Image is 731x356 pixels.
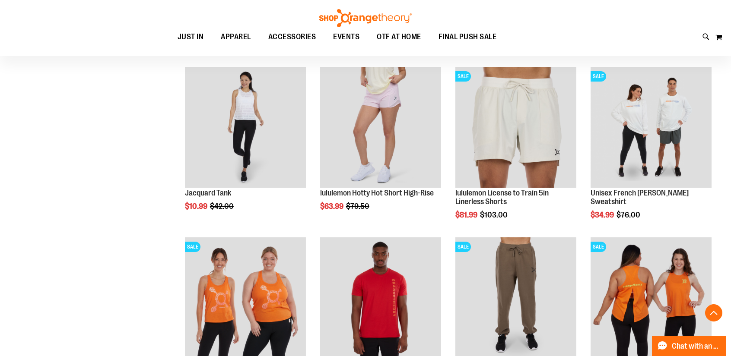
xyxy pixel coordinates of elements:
span: SALE [591,71,606,82]
span: ACCESSORIES [268,27,316,47]
div: product [316,63,445,233]
span: $42.00 [210,202,235,211]
a: lululemon License to Train 5in Linerless Shorts [455,189,549,206]
button: Chat with an Expert [652,336,726,356]
span: FINAL PUSH SALE [439,27,497,47]
span: APPAREL [221,27,251,47]
span: JUST IN [178,27,204,47]
span: SALE [591,242,606,252]
span: SALE [455,242,471,252]
a: APPAREL [212,27,260,47]
span: $10.99 [185,202,209,211]
a: Unisex French [PERSON_NAME] Sweatshirt [591,189,689,206]
button: Back To Top [705,304,722,321]
a: Jacquard Tank [185,189,231,197]
a: Front view of Jacquard Tank [185,67,306,189]
span: SALE [455,71,471,82]
span: $103.00 [480,211,509,219]
span: $34.99 [591,211,615,219]
span: SALE [185,242,200,252]
img: Shop Orangetheory [318,9,413,27]
img: Front view of Jacquard Tank [185,67,306,188]
img: Unisex French Terry Crewneck Sweatshirt primary image [591,67,712,188]
div: product [451,63,581,241]
span: OTF AT HOME [377,27,421,47]
span: $63.99 [320,202,345,211]
a: Unisex French Terry Crewneck Sweatshirt primary imageSALE [591,67,712,189]
div: product [586,63,716,241]
img: lululemon Hotty Hot Short High-Rise [320,67,441,188]
a: JUST IN [169,27,213,47]
a: FINAL PUSH SALE [430,27,505,47]
img: lululemon License to Train 5in Linerless Shorts [455,67,576,188]
span: $76.00 [617,211,642,219]
div: product [181,63,310,233]
span: Chat with an Expert [672,342,721,350]
a: lululemon Hotty Hot Short High-Rise [320,67,441,189]
span: $79.50 [346,202,371,211]
a: EVENTS [324,27,368,47]
span: $81.99 [455,211,479,219]
a: lululemon Hotty Hot Short High-Rise [320,189,434,197]
a: ACCESSORIES [260,27,325,47]
a: lululemon License to Train 5in Linerless ShortsSALE [455,67,576,189]
a: OTF AT HOME [368,27,430,47]
span: EVENTS [333,27,359,47]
